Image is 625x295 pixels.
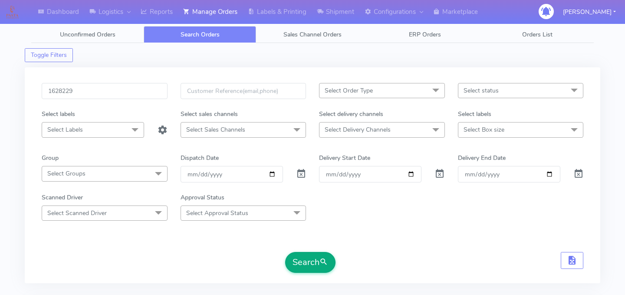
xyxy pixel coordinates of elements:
label: Select delivery channels [319,109,383,119]
label: Delivery Start Date [319,153,370,162]
ul: Tabs [31,26,594,43]
span: Select Labels [47,126,83,134]
span: Orders List [522,30,553,39]
span: Select Scanned Driver [47,209,107,217]
label: Scanned Driver [42,193,83,202]
label: Dispatch Date [181,153,219,162]
span: Select Delivery Channels [325,126,391,134]
button: [PERSON_NAME] [556,3,622,21]
span: Select Order Type [325,86,373,95]
label: Delivery End Date [458,153,506,162]
label: Select sales channels [181,109,238,119]
span: ERP Orders [409,30,441,39]
label: Select labels [42,109,75,119]
span: Sales Channel Orders [283,30,342,39]
span: Search Orders [181,30,220,39]
input: Customer Reference(email,phone) [181,83,306,99]
label: Group [42,153,59,162]
span: Unconfirmed Orders [60,30,115,39]
input: Order Id [42,83,168,99]
span: Select Sales Channels [186,126,245,134]
label: Select labels [458,109,491,119]
label: Approval Status [181,193,224,202]
span: Select Groups [47,169,86,178]
span: Select Box size [464,126,504,134]
button: Search [285,252,336,273]
button: Toggle Filters [25,48,73,62]
span: Select status [464,86,499,95]
span: Select Approval Status [186,209,248,217]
